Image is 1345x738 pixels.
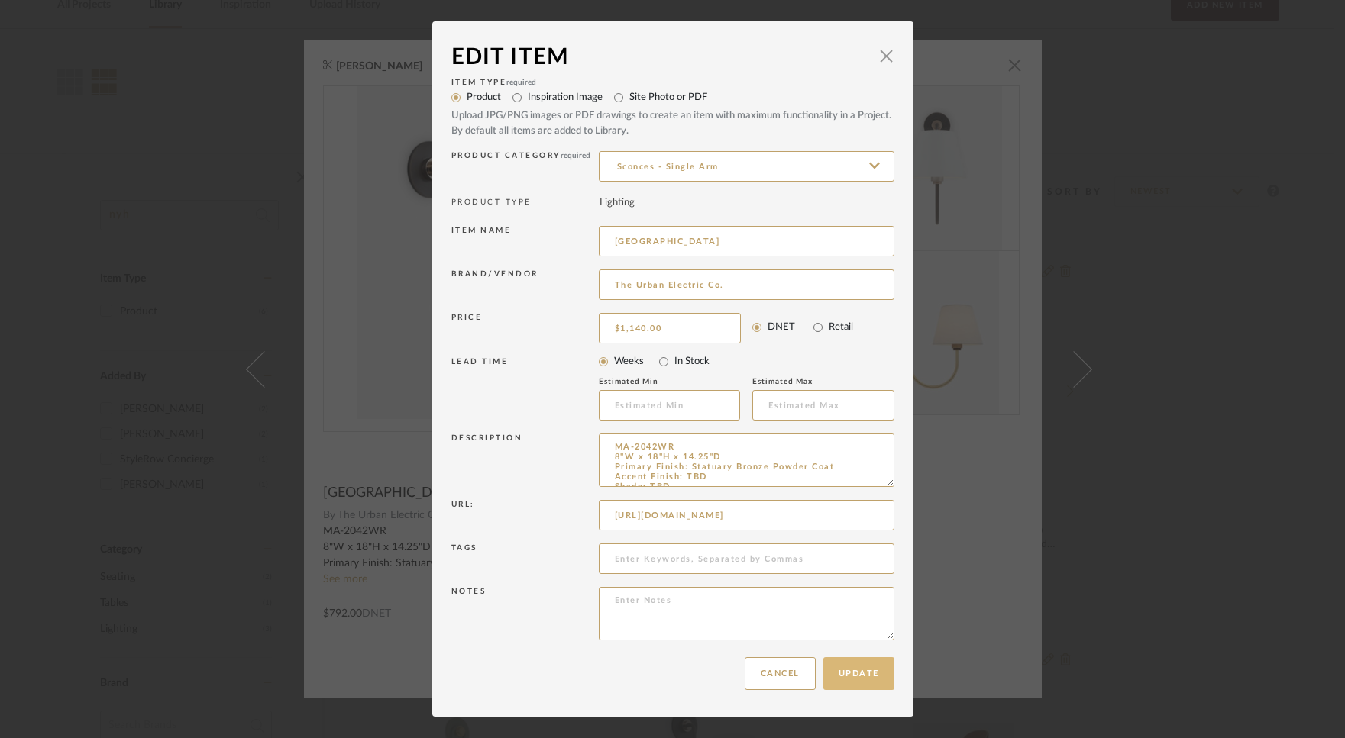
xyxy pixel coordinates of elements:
button: Update [823,657,894,690]
div: Upload JPG/PNG images or PDF drawings to create an item with maximum functionality in a Project. ... [451,108,894,138]
label: Weeks [614,354,644,369]
div: Edit Item [451,40,871,74]
div: Item name [451,226,599,257]
label: Site Photo or PDF [629,90,707,105]
div: Estimated Min [599,377,706,386]
input: Unknown [599,269,894,300]
label: Inspiration Image [528,90,603,105]
input: Enter Keywords, Separated by Commas [599,543,894,574]
div: Description [451,433,599,488]
div: LEAD TIME [451,357,599,421]
div: Price [451,313,599,339]
label: Product [467,90,501,105]
div: Url: [451,500,599,531]
mat-radio-group: Select item type [599,351,894,372]
div: Product Category [451,151,599,182]
input: Enter URL [599,500,894,530]
input: Enter DNET Price [599,313,741,343]
div: Brand/Vendor [451,269,599,301]
div: PRODUCT TYPE [451,191,600,214]
div: Tags [451,543,599,575]
input: Estimated Min [599,390,741,421]
label: DNET [768,320,795,335]
span: required [561,152,590,160]
input: Type a category to search and select [599,151,894,182]
div: Lighting [600,195,635,211]
mat-radio-group: Select price type [752,317,894,338]
div: Estimated Max [752,377,859,386]
input: Estimated Max [752,390,894,421]
div: Item Type [451,78,894,87]
span: required [506,79,536,86]
label: Retail [829,320,853,335]
label: In Stock [674,354,710,369]
mat-radio-group: Select item type [451,87,894,138]
input: Enter Name [599,226,894,256]
div: Notes [451,587,599,641]
button: Close [871,40,902,71]
button: Cancel [745,657,816,690]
